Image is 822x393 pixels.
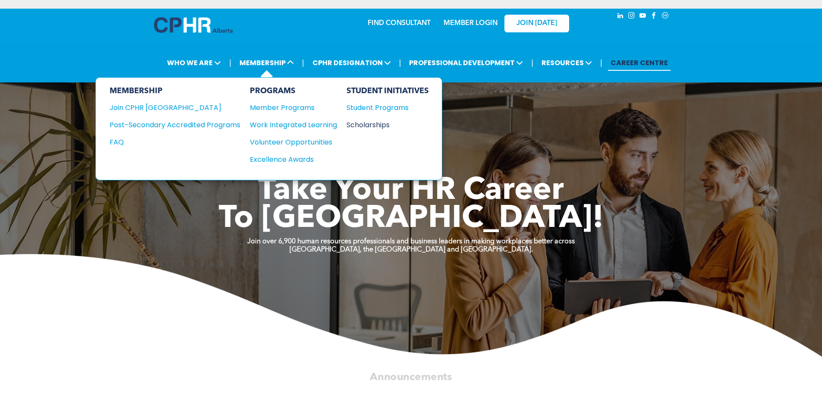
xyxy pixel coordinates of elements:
a: FIND CONSULTANT [368,20,431,27]
li: | [302,54,304,72]
div: Member Programs [250,102,328,113]
div: Excellence Awards [250,154,328,165]
a: JOIN [DATE] [504,15,569,32]
a: CAREER CENTRE [608,55,671,71]
strong: Join over 6,900 human resources professionals and business leaders in making workplaces better ac... [247,238,575,245]
a: Scholarships [346,119,429,130]
span: WHO WE ARE [164,55,224,71]
a: youtube [638,11,648,22]
div: PROGRAMS [250,86,337,96]
a: MEMBER LOGIN [444,20,498,27]
li: | [399,54,401,72]
a: Join CPHR [GEOGRAPHIC_DATA] [110,102,240,113]
div: Work Integrated Learning [250,119,328,130]
span: PROFESSIONAL DEVELOPMENT [406,55,526,71]
a: FAQ [110,137,240,148]
div: Join CPHR [GEOGRAPHIC_DATA] [110,102,227,113]
a: linkedin [616,11,625,22]
div: MEMBERSHIP [110,86,240,96]
a: Volunteer Opportunities [250,137,337,148]
li: | [600,54,602,72]
a: Social network [661,11,670,22]
span: JOIN [DATE] [517,19,557,28]
a: facebook [649,11,659,22]
span: Announcements [370,372,452,382]
a: Work Integrated Learning [250,119,337,130]
img: A blue and white logo for cp alberta [154,17,233,33]
li: | [531,54,533,72]
span: Take Your HR Career [258,176,564,207]
span: CPHR DESIGNATION [310,55,394,71]
div: Student Programs [346,102,421,113]
a: Student Programs [346,102,429,113]
span: RESOURCES [539,55,595,71]
a: instagram [627,11,636,22]
span: To [GEOGRAPHIC_DATA]! [219,204,604,235]
a: Post-Secondary Accredited Programs [110,119,240,130]
div: Scholarships [346,119,421,130]
div: STUDENT INITIATIVES [346,86,429,96]
div: Post-Secondary Accredited Programs [110,119,227,130]
strong: [GEOGRAPHIC_DATA], the [GEOGRAPHIC_DATA] and [GEOGRAPHIC_DATA]. [290,246,533,253]
a: Excellence Awards [250,154,337,165]
div: FAQ [110,137,227,148]
div: Volunteer Opportunities [250,137,328,148]
span: MEMBERSHIP [237,55,296,71]
a: Member Programs [250,102,337,113]
li: | [229,54,231,72]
